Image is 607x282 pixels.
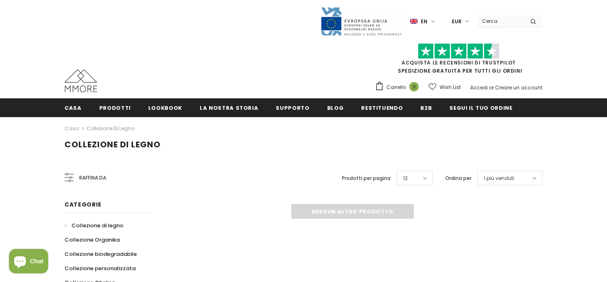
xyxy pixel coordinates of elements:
a: Creare un account [495,84,542,91]
a: Javni Razpis [320,18,402,24]
span: EUR [452,18,462,26]
a: B2B [420,98,432,117]
a: Casa [65,98,82,117]
span: Raffina da [79,173,106,182]
span: Blog [327,104,344,112]
img: Javni Razpis [320,7,402,36]
a: Collezione Organika [65,233,120,247]
span: Prodotti [99,104,131,112]
span: 12 [403,174,408,182]
a: Collezione personalizzata [65,261,136,275]
a: Wish List [428,80,461,94]
span: 0 [409,82,419,91]
a: Collezione di legno [65,218,123,233]
span: Wish List [440,83,461,91]
span: Carrello [386,83,406,91]
img: Casi MMORE [65,69,97,92]
label: Ordina per [445,174,471,182]
inbox-online-store-chat: Shopify online store chat [7,249,51,275]
span: supporto [276,104,309,112]
a: Acquista le recensioni di TrustPilot [402,59,516,66]
a: Accedi [470,84,488,91]
label: Prodotti per pagina [342,174,391,182]
span: Collezione biodegradabile [65,250,137,258]
a: Segui il tuo ordine [449,98,512,117]
img: i-lang-1.png [410,18,417,25]
input: Search Site [477,15,524,27]
span: Lookbook [148,104,182,112]
a: Collezione biodegradabile [65,247,137,261]
a: Casa [65,124,79,133]
img: Fidati di Pilot Stars [418,43,500,59]
span: Casa [65,104,82,112]
span: Collezione Organika [65,236,120,244]
span: Collezione di legno [65,139,161,150]
a: Blog [327,98,344,117]
span: or [489,84,494,91]
span: SPEDIZIONE GRATUITA PER TUTTI GLI ORDINI [375,47,542,74]
span: La nostra storia [200,104,258,112]
a: La nostra storia [200,98,258,117]
a: Lookbook [148,98,182,117]
span: I più venduti [484,174,514,182]
a: supporto [276,98,309,117]
span: B2B [420,104,432,112]
span: Restituendo [361,104,403,112]
span: Collezione personalizzata [65,264,136,272]
a: Carrello 0 [375,81,423,93]
a: Collezione di legno [87,125,134,132]
a: Prodotti [99,98,131,117]
span: en [421,18,427,26]
span: Categorie [65,200,101,209]
span: Collezione di legno [71,222,123,229]
a: Restituendo [361,98,403,117]
span: Segui il tuo ordine [449,104,512,112]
